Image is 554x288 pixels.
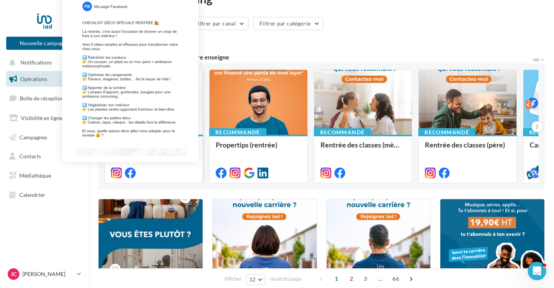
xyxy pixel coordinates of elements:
a: Médiathèque [5,168,84,184]
button: Filtrer par canal [188,17,249,30]
span: Calendrier [19,191,45,198]
button: 12 [246,274,266,285]
div: Rentrée des classes (mère) [320,141,406,156]
a: Boîte de réception5 [5,90,84,107]
div: 5 [536,165,543,172]
a: Campagnes [5,129,84,146]
div: Propertips (rentrée) [216,141,301,156]
div: Recommandé [104,128,162,137]
div: Recommandé [209,128,266,137]
span: 1 [330,273,343,285]
span: Opérations [20,76,47,82]
span: JC [11,270,17,278]
span: 3 [359,273,372,285]
div: opérations [113,37,147,44]
span: Boîte de réception [20,95,64,102]
span: 12 [249,276,256,283]
a: JC [PERSON_NAME] [6,267,83,281]
div: Rentrée des classes (père) [425,141,510,156]
div: 5 opérations recommandées par votre enseigne [98,54,532,60]
div: 789 [98,36,147,45]
span: ... [374,273,387,285]
div: 5 [74,96,80,102]
span: 66 [389,273,402,285]
a: Contacts [5,148,84,164]
a: Opérations [5,71,84,87]
a: Calendrier [5,187,84,203]
span: Contacts [19,153,41,159]
span: résultats/page [269,275,302,283]
button: Filtrer par catégorie [253,17,323,30]
p: [PERSON_NAME] [22,270,74,278]
iframe: Intercom live chat [528,262,546,280]
div: Recommandé [314,128,371,137]
div: Recommandé [418,128,476,137]
span: Notifications [20,59,52,66]
span: Visibilité en ligne [21,115,62,121]
span: Afficher [224,275,242,283]
a: Visibilité en ligne [5,110,84,126]
span: Campagnes [19,134,47,140]
button: Nouvelle campagne [6,37,83,50]
div: Checklist déco spécial rentrée [111,141,196,156]
span: Médiathèque [19,172,51,179]
span: 2 [345,273,358,285]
